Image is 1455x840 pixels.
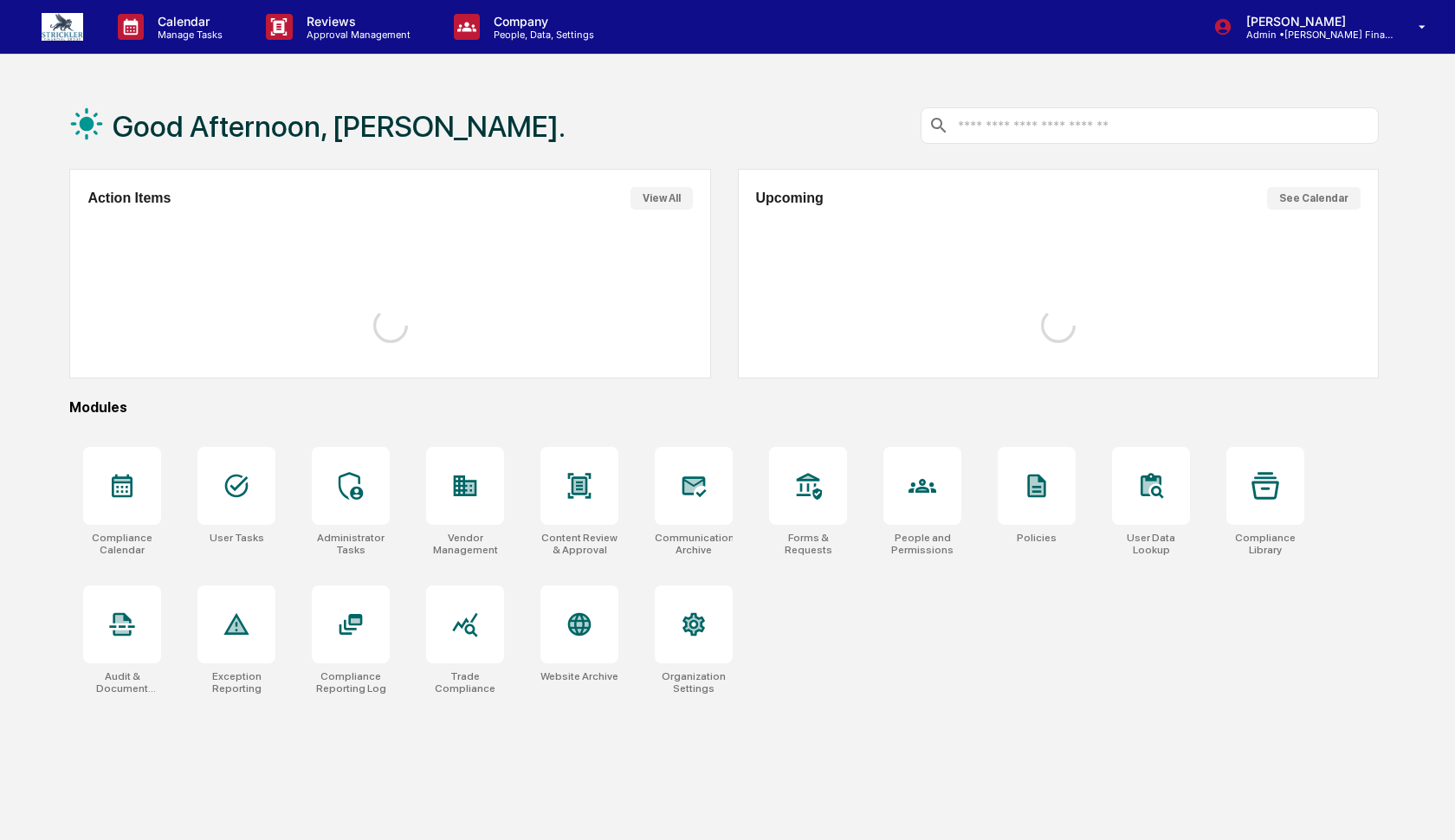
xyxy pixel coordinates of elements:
p: People, Data, Settings [480,29,603,41]
p: Calendar [144,14,231,29]
div: Compliance Reporting Log [312,670,390,695]
div: User Data Lookup [1112,532,1190,556]
div: Exception Reporting [197,670,275,695]
div: Vendor Management [426,532,504,556]
div: Audit & Document Logs [83,670,161,695]
p: Manage Tasks [144,29,231,41]
div: People and Permissions [883,532,961,556]
p: Approval Management [293,29,419,41]
div: User Tasks [210,532,264,544]
h2: Upcoming [756,191,824,206]
div: Website Archive [540,670,618,682]
div: Organization Settings [655,670,733,695]
p: [PERSON_NAME] [1232,14,1394,29]
div: Compliance Library [1226,532,1304,556]
div: Forms & Requests [769,532,847,556]
div: Trade Compliance [426,670,504,695]
div: Compliance Calendar [83,532,161,556]
button: See Calendar [1267,187,1361,210]
div: Modules [69,399,1379,416]
div: Policies [1017,532,1057,544]
div: Content Review & Approval [540,532,618,556]
div: Administrator Tasks [312,532,390,556]
img: logo [42,13,83,41]
h1: Good Afternoon, [PERSON_NAME]. [113,109,566,144]
h2: Action Items [87,191,171,206]
div: Communications Archive [655,532,733,556]
p: Company [480,14,603,29]
p: Reviews [293,14,419,29]
button: View All [630,187,693,210]
p: Admin • [PERSON_NAME] Financial Group [1232,29,1394,41]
